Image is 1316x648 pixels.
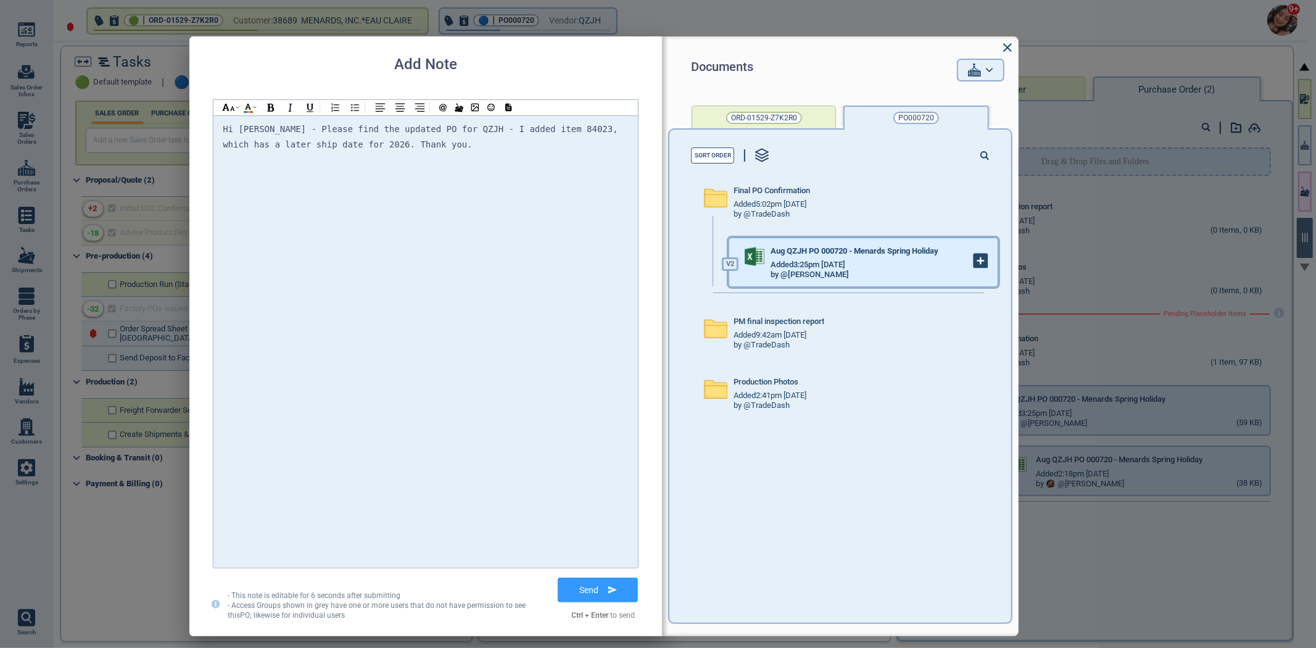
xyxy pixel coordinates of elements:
[305,102,315,113] img: U
[265,102,276,113] img: B
[898,112,934,124] span: PO000720
[245,104,251,110] img: AIcon
[734,401,790,410] div: by @TradeDash
[285,102,296,113] img: I
[734,317,824,326] span: PM final inspection report
[395,102,405,112] img: AC
[253,106,257,109] img: ad
[375,102,386,112] img: AL
[734,378,798,387] span: Production Photos
[722,258,738,270] label: V 2
[439,104,447,112] img: @
[330,102,341,113] img: NL
[771,270,849,280] div: by @[PERSON_NAME]
[350,102,360,113] img: BL
[734,331,806,340] span: Added 9:42am [DATE]
[222,104,236,111] img: hl
[771,247,938,256] span: Aug QZJH PO 000720 - Menards Spring Holiday
[571,611,608,620] strong: Ctrl + Enter
[228,591,400,600] span: - This note is editable for 6 seconds after submitting
[236,106,239,109] img: ad
[734,391,806,401] span: Added 2:41pm [DATE]
[771,260,845,270] span: Added 3:25pm [DATE]
[455,103,463,112] img: /
[734,186,810,196] span: Final PO Confirmation
[471,103,479,112] img: img
[228,601,526,620] span: - Access Groups shown in grey have one or more users that do not have permission to see this PO ;...
[745,247,764,267] img: excel
[734,200,806,209] span: Added 5:02pm [DATE]
[691,147,734,164] button: Sort Order
[691,60,753,80] span: Documents
[731,112,797,124] span: ORD-01529-Z7K2R0
[734,341,790,350] div: by @TradeDash
[487,104,495,111] img: emoji
[734,210,790,219] div: by @TradeDash
[394,56,457,73] h2: Add Note
[415,102,425,112] img: AR
[558,578,638,602] button: Send
[571,612,635,620] label: to send
[223,124,623,149] span: Hi [PERSON_NAME] - Please find the updated PO for QZJH - I added item 84023, which has a later sh...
